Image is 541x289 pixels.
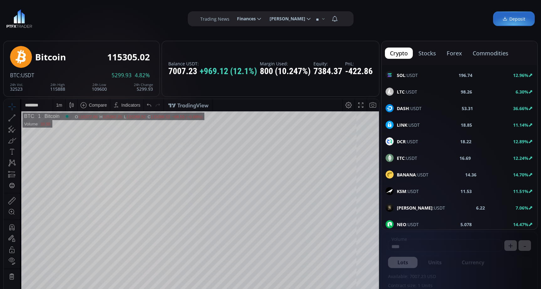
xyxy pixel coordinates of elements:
div: Hide Drawings Toolbar [14,256,17,265]
div: 1 [30,14,37,20]
div: 3m [41,274,47,279]
b: DASH [397,105,409,111]
div: log [353,274,359,279]
div: Compare [85,3,103,8]
div: 7384.37 [313,67,342,76]
span: :USDT [20,72,34,79]
div: Toggle Percentage [342,271,351,283]
div: 5y [23,274,27,279]
b: 16.69 [460,155,471,161]
span: :USDT [397,221,419,228]
div: BTC [20,14,30,20]
label: Margin Used: [260,61,311,66]
b: 14.47% [513,221,528,227]
span: :USDT [397,171,428,178]
div: H [96,15,99,20]
b: KSM [397,188,406,194]
span: Finances [233,13,256,25]
button: forex [442,48,467,59]
span: Deposit [502,16,525,22]
b: 11.14% [513,122,528,128]
b: 18.22 [460,138,471,145]
b: NEO [397,221,406,227]
span: :USDT [397,89,417,95]
div: 10.55 [36,23,47,27]
b: 98.26 [461,89,472,95]
b: DCR [397,139,406,144]
b: 11.51% [513,188,528,194]
button: 01:06:57 (UTC) [302,271,336,283]
span: 01:06:57 (UTC) [304,274,334,279]
div: auto [363,274,372,279]
div: 24h Change [134,83,153,87]
div: Bitcoin [35,52,66,62]
div: Go to [84,271,94,283]
b: BANANA [397,172,416,178]
span: :USDT [397,205,445,211]
span: 5299.93 [112,73,132,78]
label: Balance USDT: [168,61,257,66]
div: Bitcoin [37,14,56,20]
label: Trading News [200,16,229,22]
div: 1d [71,274,76,279]
div: L [120,15,123,20]
div: Indicators [118,3,137,8]
div: 115305.02 [107,52,150,62]
b: 14.36 [465,171,476,178]
b: 6.30% [516,89,528,95]
div: 1 m [52,3,58,8]
div: 1m [51,274,57,279]
b: 53.31 [462,105,473,112]
b: 6.22 [476,205,485,211]
div: 115377.06 [75,15,94,20]
div: 5d [62,274,67,279]
b: 196.74 [459,72,472,79]
label: PnL: [345,61,373,66]
div: 800 (10.247%) [260,67,311,76]
b: 18.85 [461,122,472,128]
div: Market open [60,14,66,20]
div: O [71,15,75,20]
div: -422.86 [345,67,373,76]
b: 5.078 [460,221,472,228]
b: 7.06% [516,205,528,211]
span: :USDT [397,188,419,195]
div: 24h Vol. [10,83,23,87]
div: 115288.52 [123,15,142,20]
div: 5299.93 [134,83,153,91]
div: 109600 [92,83,107,91]
a: Deposit [493,12,535,26]
button: crypto [385,48,413,59]
div: 24h Low [92,83,107,87]
span: +969.12 (12.1%) [200,67,257,76]
span: BTC [10,72,20,79]
b: ETC [397,155,405,161]
div: 115888 [50,83,65,91]
div: Volume [20,23,34,27]
b: 12.24% [513,155,528,161]
img: LOGO [6,9,32,28]
span: 4.82% [135,73,150,78]
span: :USDT [397,122,420,128]
b: LINK [397,122,407,128]
div:  [6,84,11,89]
div: 115382.25 [99,15,118,20]
b: 12.89% [513,139,528,144]
label: Equity: [313,61,342,66]
div: 24h High [50,83,65,87]
b: 36.66% [513,105,528,111]
div: 115288.52 [147,15,166,20]
div: 32523 [10,83,23,91]
button: stocks [413,48,441,59]
span: :USDT [397,105,422,112]
div: C [144,15,147,20]
b: 12.96% [513,72,528,78]
span: :USDT [397,72,418,79]
div: 7007.23 [168,67,257,76]
div: −88.53 (−0.08%) [168,15,199,20]
span: :USDT [397,155,417,161]
b: 14.70% [513,172,528,178]
span: :USDT [397,138,418,145]
div: Toggle Log Scale [351,271,361,283]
